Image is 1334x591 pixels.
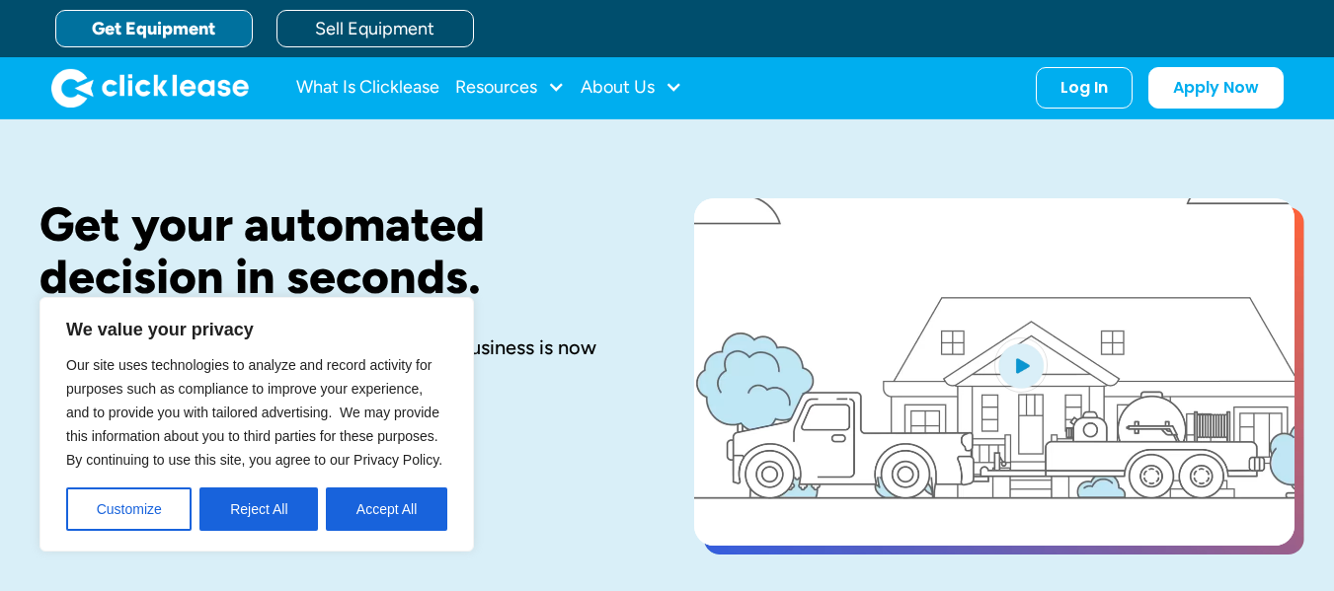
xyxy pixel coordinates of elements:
[39,297,474,552] div: We value your privacy
[455,68,565,108] div: Resources
[39,198,631,303] h1: Get your automated decision in seconds.
[66,318,447,341] p: We value your privacy
[296,68,439,108] a: What Is Clicklease
[199,487,318,531] button: Reject All
[66,487,192,531] button: Customize
[1148,67,1284,109] a: Apply Now
[694,198,1295,546] a: open lightbox
[51,68,249,108] img: Clicklease logo
[1060,78,1108,98] div: Log In
[55,10,253,47] a: Get Equipment
[276,10,474,47] a: Sell Equipment
[581,68,682,108] div: About Us
[51,68,249,108] a: home
[326,487,447,531] button: Accept All
[66,357,442,468] span: Our site uses technologies to analyze and record activity for purposes such as compliance to impr...
[994,337,1048,393] img: Blue play button logo on a light blue circular background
